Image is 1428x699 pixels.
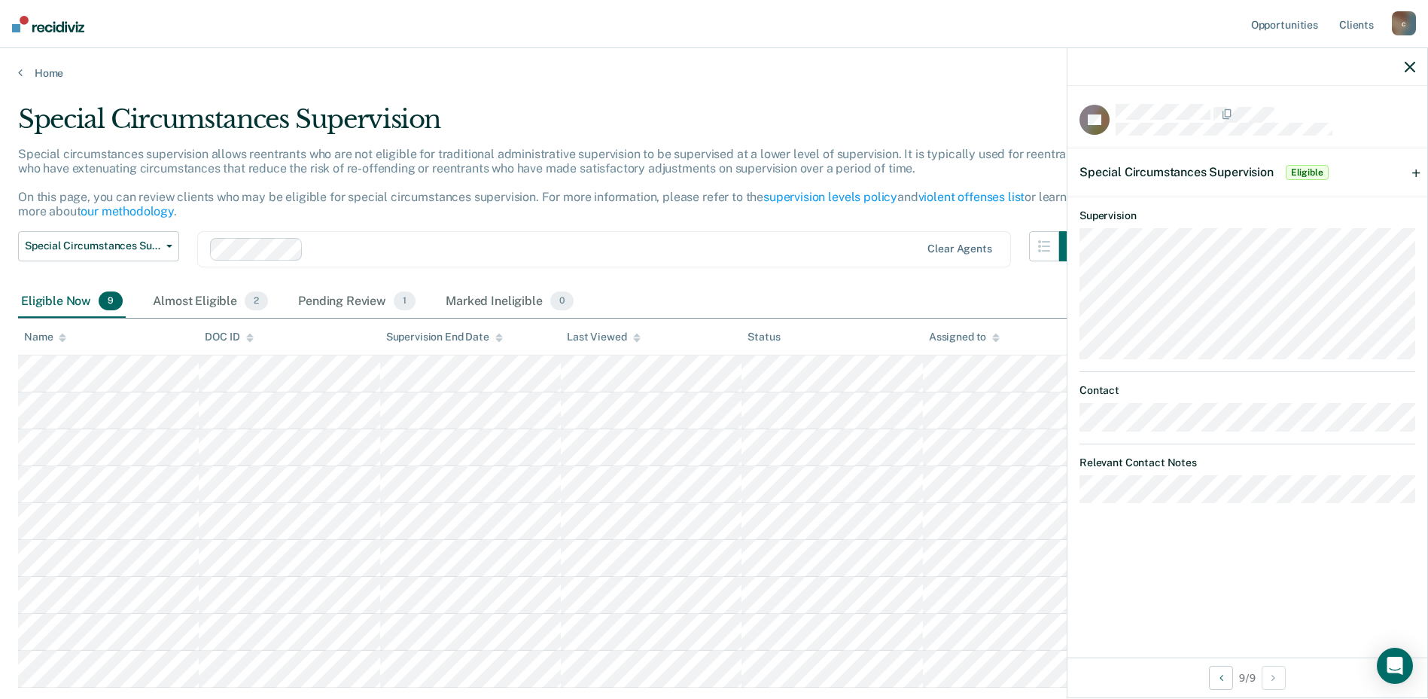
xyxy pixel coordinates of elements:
span: Special Circumstances Supervision [25,240,160,252]
div: Supervision End Date [386,331,503,343]
span: 1 [394,292,416,311]
div: Special Circumstances SupervisionEligible [1067,148,1427,197]
div: Almost Eligible [150,285,271,319]
div: Eligible Now [18,285,126,319]
a: our methodology [81,204,174,218]
dt: Contact [1079,384,1415,397]
div: 9 / 9 [1067,658,1427,697]
span: 9 [99,292,123,311]
dt: Relevant Contact Notes [1079,456,1415,469]
p: Special circumstances supervision allows reentrants who are not eligible for traditional administ... [18,147,1083,219]
a: violent offenses list [918,190,1025,204]
button: Previous Opportunity [1209,666,1233,690]
button: Next Opportunity [1262,666,1286,690]
img: Recidiviz [12,16,84,32]
dt: Supervision [1079,209,1415,222]
span: 0 [550,292,574,311]
div: Last Viewed [567,331,640,343]
div: Pending Review [295,285,419,319]
div: Status [747,331,780,343]
div: DOC ID [205,331,253,343]
div: Marked Ineligible [443,285,577,319]
span: Eligible [1286,165,1329,180]
span: Special Circumstances Supervision [1079,165,1274,179]
a: Home [18,66,1410,80]
a: supervision levels policy [763,190,897,204]
span: 2 [245,292,268,311]
div: Assigned to [929,331,1000,343]
div: Name [24,331,66,343]
div: Clear agents [927,243,991,255]
div: Special Circumstances Supervision [18,104,1089,147]
div: Open Intercom Messenger [1377,648,1413,684]
div: c [1392,11,1416,35]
